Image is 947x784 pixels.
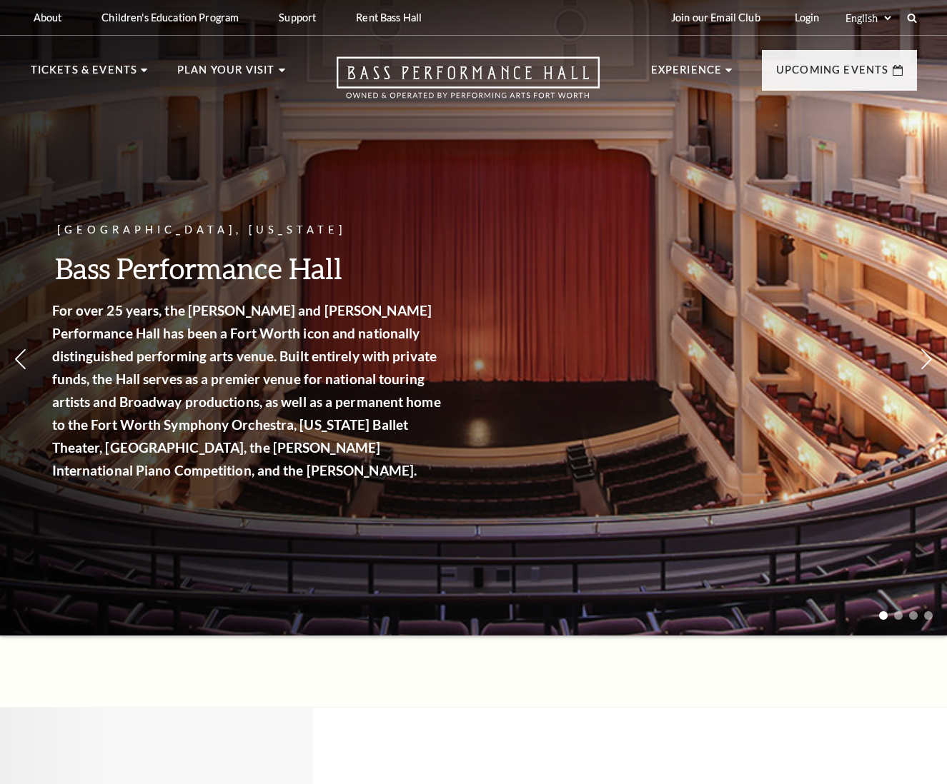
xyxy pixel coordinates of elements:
[31,61,138,87] p: Tickets & Events
[279,11,316,24] p: Support
[843,11,893,25] select: Select:
[776,61,889,87] p: Upcoming Events
[101,11,239,24] p: Children's Education Program
[57,221,450,239] p: [GEOGRAPHIC_DATA], [US_STATE]
[57,302,446,478] strong: For over 25 years, the [PERSON_NAME] and [PERSON_NAME] Performance Hall has been a Fort Worth ico...
[356,11,422,24] p: Rent Bass Hall
[34,11,62,24] p: About
[177,61,275,87] p: Plan Your Visit
[651,61,723,87] p: Experience
[57,250,450,286] h3: Bass Performance Hall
